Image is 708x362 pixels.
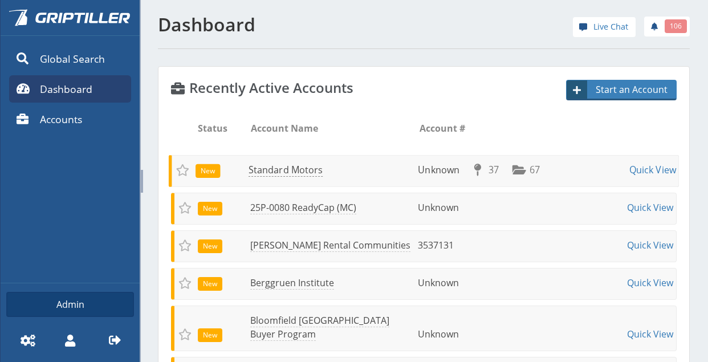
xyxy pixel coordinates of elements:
[9,45,131,72] a: Global Search
[196,164,220,178] span: New
[198,327,222,342] div: New
[250,314,389,341] a: Bloomfield [GEOGRAPHIC_DATA] Buyer Program
[178,201,192,215] span: Add to Favorites
[6,292,134,317] a: Admin
[629,164,676,176] a: Quick View
[627,239,673,251] a: Quick View
[40,51,105,66] span: Global Search
[251,121,418,135] li: Account Name
[250,239,410,252] a: [PERSON_NAME] Rental Communities
[418,238,468,252] li: 3537131
[489,164,499,176] span: 37
[627,328,673,340] a: Quick View
[176,164,189,177] span: Add to Favorites
[420,121,470,135] li: Account #
[178,239,192,253] span: Add to Favorites
[644,17,690,36] a: 106
[198,277,222,291] span: New
[9,105,131,133] a: Accounts
[636,14,690,37] div: notifications
[198,121,249,135] li: Status
[178,276,192,290] span: Add to Favorites
[589,83,676,96] span: Start an Account
[40,82,92,96] span: Dashboard
[418,327,468,341] li: Unknown
[198,201,222,215] div: New
[198,238,222,253] div: New
[250,276,334,290] a: Berggruen Institute
[158,14,417,35] h1: Dashboard
[9,75,131,103] a: Dashboard
[171,80,353,95] h4: Recently Active Accounts
[566,80,677,100] a: Start an Account
[198,328,222,342] span: New
[198,276,222,291] div: New
[198,202,222,215] span: New
[178,328,192,341] span: Add to Favorites
[593,21,628,33] span: Live Chat
[573,17,636,37] a: Live Chat
[250,201,356,214] a: 25P-0080 ReadyCap (MC)
[530,164,540,176] span: 67
[418,276,468,290] li: Unknown
[196,163,220,178] div: New
[627,276,673,289] a: Quick View
[418,201,468,214] li: Unknown
[198,239,222,253] span: New
[670,21,682,31] span: 106
[573,17,636,40] div: help
[627,201,673,214] a: Quick View
[40,112,82,127] span: Accounts
[249,164,323,177] a: Standard Motors
[418,163,469,177] li: Unknown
